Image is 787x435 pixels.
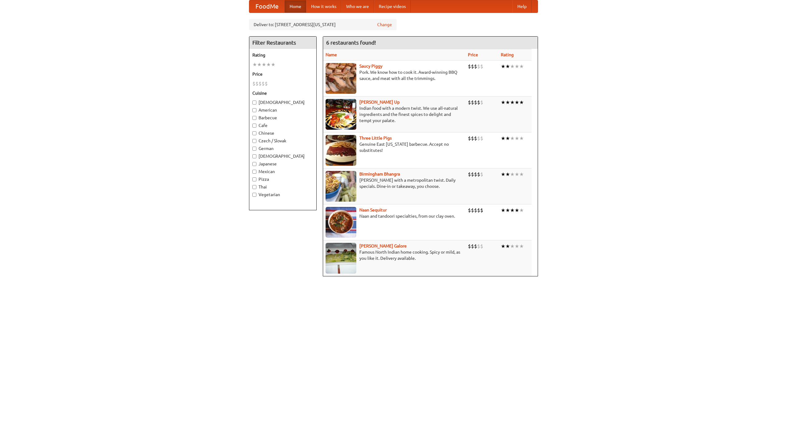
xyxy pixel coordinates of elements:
[505,135,510,142] li: ★
[501,243,505,250] li: ★
[480,243,483,250] li: $
[519,171,524,178] li: ★
[252,61,257,68] li: ★
[359,172,400,176] a: Birmingham Bhangra
[510,135,515,142] li: ★
[271,61,275,68] li: ★
[477,243,480,250] li: $
[501,99,505,106] li: ★
[252,168,313,175] label: Mexican
[519,207,524,214] li: ★
[252,176,313,182] label: Pizza
[471,171,474,178] li: $
[468,63,471,70] li: $
[468,207,471,214] li: $
[326,105,463,124] p: Indian food with a modern twist. We use all-natural ingredients and the finest spices to delight ...
[510,99,515,106] li: ★
[262,80,265,87] li: $
[480,135,483,142] li: $
[326,207,356,238] img: naansequitur.jpg
[252,154,256,158] input: [DEMOGRAPHIC_DATA]
[519,99,524,106] li: ★
[257,61,262,68] li: ★
[519,243,524,250] li: ★
[249,0,285,13] a: FoodMe
[265,80,268,87] li: $
[510,243,515,250] li: ★
[474,99,477,106] li: $
[468,171,471,178] li: $
[252,162,256,166] input: Japanese
[252,139,256,143] input: Czech / Slovak
[519,63,524,70] li: ★
[326,52,337,57] a: Name
[252,147,256,151] input: German
[262,61,266,68] li: ★
[252,52,313,58] h5: Rating
[477,135,480,142] li: $
[515,63,519,70] li: ★
[374,0,411,13] a: Recipe videos
[468,52,478,57] a: Price
[474,135,477,142] li: $
[505,207,510,214] li: ★
[474,243,477,250] li: $
[359,208,387,212] a: Naan Sequitur
[477,99,480,106] li: $
[468,135,471,142] li: $
[326,99,356,130] img: curryup.jpg
[468,99,471,106] li: $
[510,63,515,70] li: ★
[252,116,256,120] input: Barbecue
[480,99,483,106] li: $
[252,130,313,136] label: Chinese
[252,153,313,159] label: [DEMOGRAPHIC_DATA]
[252,138,313,144] label: Czech / Slovak
[252,115,313,121] label: Barbecue
[252,131,256,135] input: Chinese
[252,170,256,174] input: Mexican
[359,136,392,140] a: Three Little Pigs
[252,99,313,105] label: [DEMOGRAPHIC_DATA]
[326,171,356,202] img: bhangra.jpg
[515,207,519,214] li: ★
[359,243,407,248] a: [PERSON_NAME] Galore
[326,135,356,166] img: littlepigs.jpg
[326,69,463,81] p: Pork. We know how to cook it. Award-winning BBQ sauce, and meat with all the trimmings.
[477,207,480,214] li: $
[471,63,474,70] li: $
[252,80,255,87] li: $
[505,243,510,250] li: ★
[255,80,259,87] li: $
[285,0,306,13] a: Home
[474,63,477,70] li: $
[505,99,510,106] li: ★
[480,207,483,214] li: $
[471,135,474,142] li: $
[501,135,505,142] li: ★
[252,124,256,128] input: Cafe
[471,207,474,214] li: $
[252,71,313,77] h5: Price
[512,0,532,13] a: Help
[341,0,374,13] a: Who we are
[468,243,471,250] li: $
[252,192,313,198] label: Vegetarian
[249,37,316,49] h4: Filter Restaurants
[515,99,519,106] li: ★
[359,100,400,105] a: [PERSON_NAME] Up
[249,19,397,30] div: Deliver to: [STREET_ADDRESS][US_STATE]
[519,135,524,142] li: ★
[505,63,510,70] li: ★
[252,90,313,96] h5: Cuisine
[252,107,313,113] label: American
[510,207,515,214] li: ★
[252,185,256,189] input: Thai
[474,207,477,214] li: $
[252,184,313,190] label: Thai
[515,171,519,178] li: ★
